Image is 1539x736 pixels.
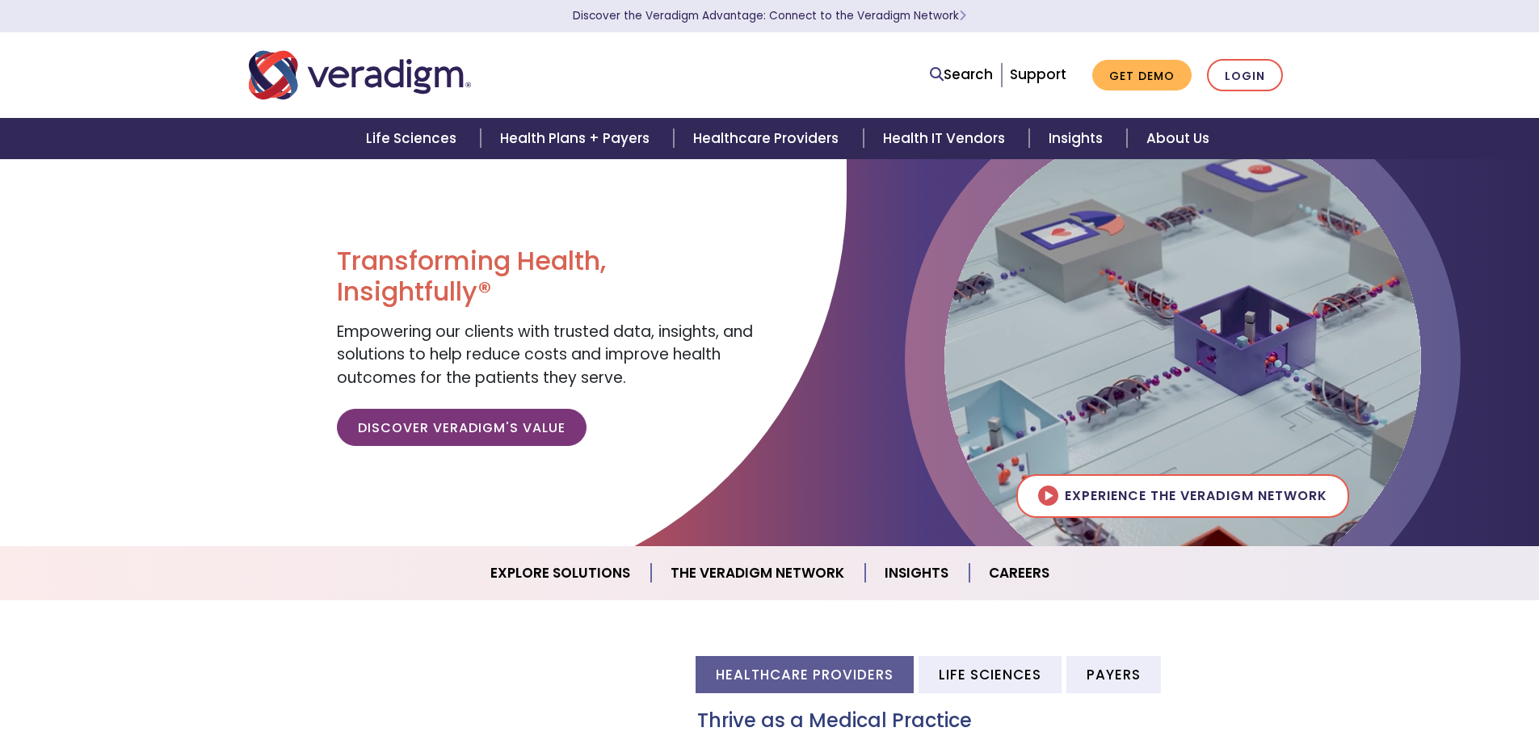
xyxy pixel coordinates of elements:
[1207,59,1283,92] a: Login
[481,118,674,159] a: Health Plans + Payers
[471,553,651,594] a: Explore Solutions
[347,118,481,159] a: Life Sciences
[1092,60,1192,91] a: Get Demo
[959,8,966,23] span: Learn More
[696,656,914,692] li: Healthcare Providers
[864,118,1029,159] a: Health IT Vendors
[919,656,1062,692] li: Life Sciences
[573,8,966,23] a: Discover the Veradigm Advantage: Connect to the Veradigm NetworkLearn More
[1066,656,1161,692] li: Payers
[930,64,993,86] a: Search
[337,409,587,446] a: Discover Veradigm's Value
[249,48,471,102] img: Veradigm logo
[337,246,757,308] h1: Transforming Health, Insightfully®
[651,553,865,594] a: The Veradigm Network
[1010,65,1066,84] a: Support
[865,553,969,594] a: Insights
[969,553,1069,594] a: Careers
[1127,118,1229,159] a: About Us
[1029,118,1127,159] a: Insights
[337,321,753,389] span: Empowering our clients with trusted data, insights, and solutions to help reduce costs and improv...
[697,709,1291,733] h3: Thrive as a Medical Practice
[674,118,863,159] a: Healthcare Providers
